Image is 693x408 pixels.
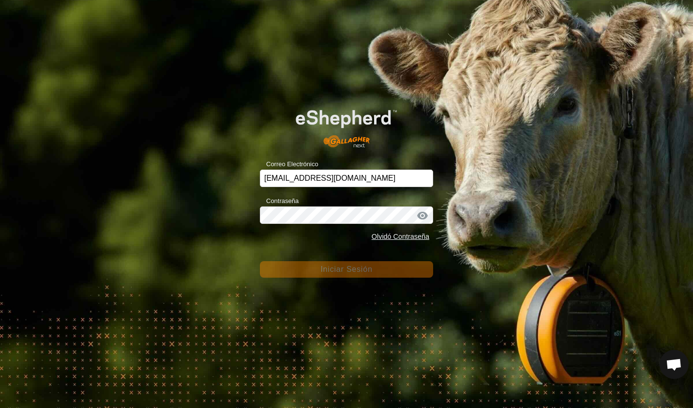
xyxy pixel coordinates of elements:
a: Olvidó Contraseña [372,233,429,240]
label: Contraseña [260,196,299,206]
div: Chat abierto [660,350,689,379]
img: Logo de eShepherd [277,95,416,155]
button: Iniciar Sesión [260,261,433,278]
span: Iniciar Sesión [320,265,372,273]
input: Correo Electrónico [260,170,433,187]
label: Correo Electrónico [260,159,318,169]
